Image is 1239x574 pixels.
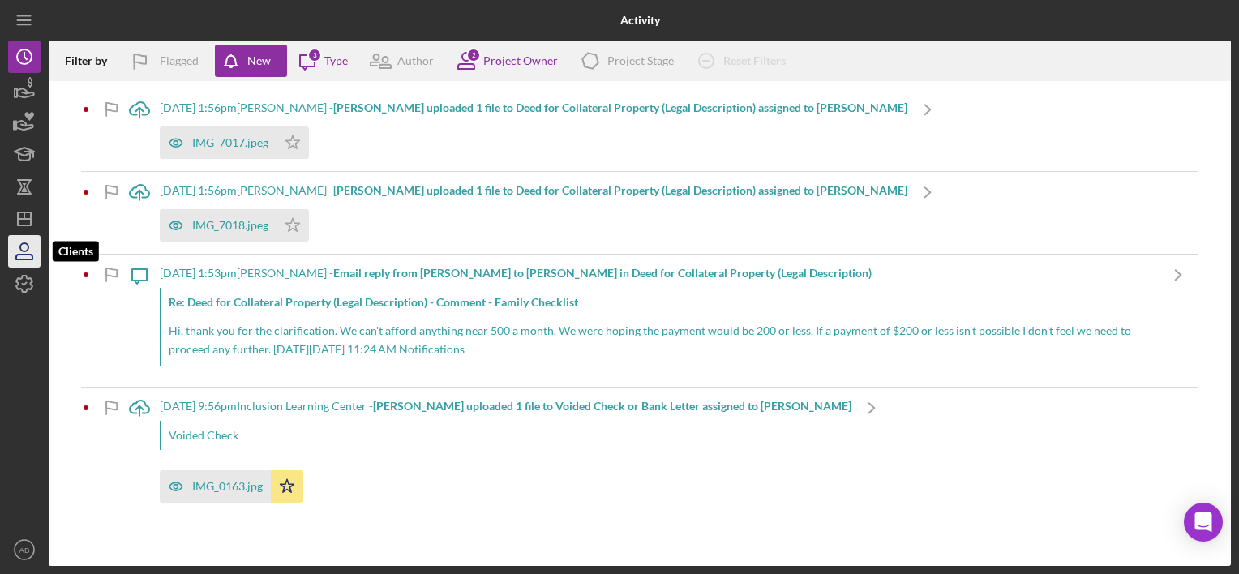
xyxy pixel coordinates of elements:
[607,54,674,67] div: Project Stage
[8,533,41,566] button: AB
[160,400,851,413] div: [DATE] 9:56pm Inclusion Learning Center -
[119,172,948,254] a: [DATE] 1:56pm[PERSON_NAME] -[PERSON_NAME] uploaded 1 file to Deed for Collateral Property (Legal ...
[324,54,348,67] div: Type
[160,470,303,503] button: IMG_0163.jpg
[169,295,578,309] strong: Re: Deed for Collateral Property (Legal Description) - Comment - Family Checklist
[483,54,558,67] div: Project Owner
[723,45,786,77] div: Reset Filters
[65,54,119,67] div: Filter by
[192,219,268,232] div: IMG_7018.jpeg
[119,89,948,171] a: [DATE] 1:56pm[PERSON_NAME] -[PERSON_NAME] uploaded 1 file to Deed for Collateral Property (Legal ...
[160,101,907,114] div: [DATE] 1:56pm [PERSON_NAME] -
[373,399,851,413] b: [PERSON_NAME] uploaded 1 file to Voided Check or Bank Letter assigned to [PERSON_NAME]
[686,45,802,77] button: Reset Filters
[333,183,907,197] b: [PERSON_NAME] uploaded 1 file to Deed for Collateral Property (Legal Description) assigned to [PE...
[160,421,851,450] div: Voided Check
[466,48,481,62] div: 2
[215,45,287,77] button: New
[333,101,907,114] b: [PERSON_NAME] uploaded 1 file to Deed for Collateral Property (Legal Description) assigned to [PE...
[119,45,215,77] button: Flagged
[160,209,309,242] button: IMG_7018.jpeg
[119,388,892,515] a: [DATE] 9:56pmInclusion Learning Center -[PERSON_NAME] uploaded 1 file to Voided Check or Bank Let...
[1184,503,1223,542] div: Open Intercom Messenger
[247,45,271,77] div: New
[620,14,660,27] b: Activity
[333,266,872,280] b: Email reply from [PERSON_NAME] to [PERSON_NAME] in Deed for Collateral Property (Legal Description)
[192,480,263,493] div: IMG_0163.jpg
[169,322,1150,358] p: Hi, thank you for the clarification. We can't afford anything near 500 a month. We were hoping th...
[192,136,268,149] div: IMG_7017.jpeg
[397,54,434,67] div: Author
[160,184,907,197] div: [DATE] 1:56pm [PERSON_NAME] -
[307,48,322,62] div: 3
[119,255,1198,387] a: [DATE] 1:53pm[PERSON_NAME] -Email reply from [PERSON_NAME] to [PERSON_NAME] in Deed for Collatera...
[160,45,199,77] div: Flagged
[160,126,309,159] button: IMG_7017.jpeg
[160,267,1158,280] div: [DATE] 1:53pm [PERSON_NAME] -
[19,546,30,555] text: AB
